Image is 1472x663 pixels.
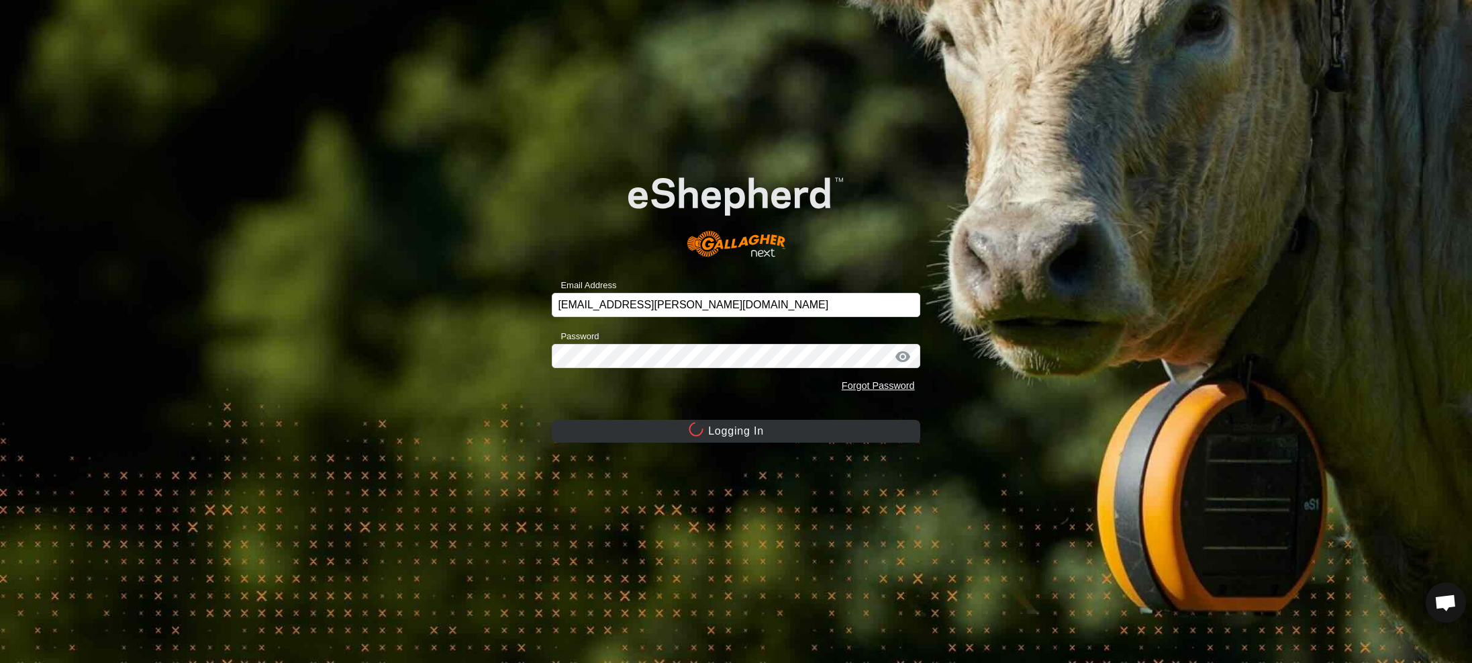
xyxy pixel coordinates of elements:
img: E-shepherd Logo [589,146,883,272]
label: Email Address [552,279,616,292]
div: Open chat [1426,582,1466,623]
a: Forgot Password [842,380,915,391]
button: Logging In [552,420,920,443]
label: Password [552,330,599,343]
input: Email Address [552,293,920,317]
